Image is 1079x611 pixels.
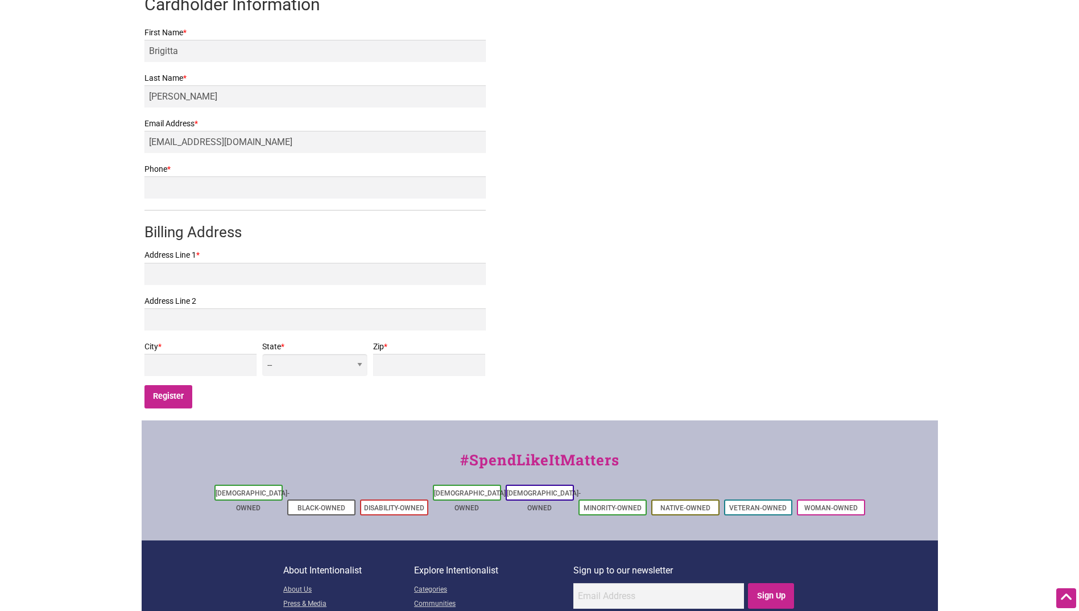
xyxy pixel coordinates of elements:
[573,563,796,578] p: Sign up to our newsletter
[144,340,257,354] label: City
[144,162,486,176] label: Phone
[434,489,508,512] a: [DEMOGRAPHIC_DATA]-Owned
[573,583,744,609] input: Email Address
[144,117,486,131] label: Email Address
[1056,588,1076,608] div: Scroll Back to Top
[262,340,367,354] label: State
[584,504,642,512] a: Minority-Owned
[373,340,486,354] label: Zip
[414,583,573,597] a: Categories
[144,248,486,262] label: Address Line 1
[216,489,290,512] a: [DEMOGRAPHIC_DATA]-Owned
[364,504,424,512] a: Disability-Owned
[283,583,414,597] a: About Us
[414,563,573,578] p: Explore Intentionalist
[748,583,794,609] input: Sign Up
[144,385,193,408] input: Register
[144,26,486,40] label: First Name
[142,449,938,482] div: #SpendLikeItMatters
[804,504,858,512] a: Woman-Owned
[144,294,486,308] label: Address Line 2
[297,504,345,512] a: Black-Owned
[729,504,787,512] a: Veteran-Owned
[283,563,414,578] p: About Intentionalist
[144,222,486,242] h3: Billing Address
[660,504,710,512] a: Native-Owned
[507,489,581,512] a: [DEMOGRAPHIC_DATA]-Owned
[144,71,486,85] label: Last Name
